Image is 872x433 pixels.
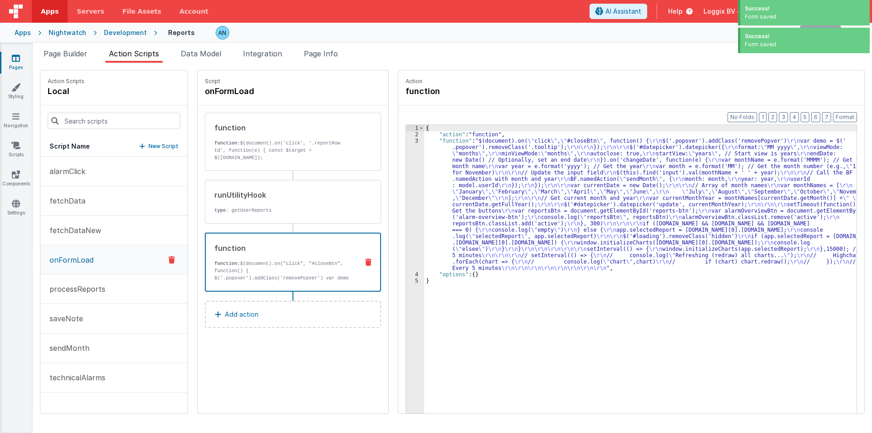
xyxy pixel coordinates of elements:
[214,207,352,214] p: : getUserReports
[214,243,351,254] div: function
[745,40,865,49] div: Form saved.
[40,363,188,393] button: technicalAlarms
[40,157,188,186] button: alarmClick
[605,7,641,16] span: AI Assistant
[48,113,180,129] input: Search scripts
[44,166,85,177] p: alarmClick
[406,78,857,85] p: Action
[406,278,424,284] div: 5
[44,313,83,324] p: saveNote
[205,301,381,328] button: Add action
[214,122,352,133] div: function
[40,304,188,333] button: saveNote
[168,29,195,36] h4: Reports
[50,142,90,151] h5: Script Name
[15,28,31,37] div: Apps
[214,208,226,213] strong: type
[49,28,86,37] div: Nightwatch
[214,260,351,289] p: $(document).on("click", "#closeBtn", function() { $('.popover').addClass('removePopver') var demo...
[109,49,159,58] span: Action Scripts
[225,309,258,320] p: Add action
[833,112,857,122] button: Format
[304,49,338,58] span: Page Info
[811,112,820,122] button: 6
[40,186,188,216] button: fetchData
[214,139,352,161] p: $(document).on('click', '.reportRow td', function(e) { const $target = $([DOMAIN_NAME]);
[181,49,221,58] span: Data Model
[205,78,381,85] p: Script
[243,49,282,58] span: Integration
[40,274,188,304] button: processReports
[704,7,865,16] button: Loggix BV — [EMAIL_ADDRESS][DOMAIN_NAME]
[44,254,94,265] p: onFormLoad
[406,271,424,278] div: 4
[668,7,683,16] span: Help
[44,195,85,206] p: fetchData
[790,112,799,122] button: 4
[104,28,147,37] div: Development
[406,85,542,98] h4: function
[40,333,188,363] button: sendMonth
[406,125,424,131] div: 1
[40,216,188,245] button: fetchDataNew
[801,112,809,122] button: 5
[44,372,105,383] p: technicalAlarms
[745,32,865,40] div: Success!
[44,49,87,58] span: Page Builder
[745,13,865,21] div: Form saved.
[48,85,84,98] h4: local
[214,261,240,266] strong: function:
[822,112,831,122] button: 7
[77,7,104,16] span: Servers
[48,78,84,85] p: Action Scripts
[40,245,188,274] button: onFormLoad
[590,4,647,19] button: AI Assistant
[214,189,352,200] div: runUtilityHook
[44,343,89,353] p: sendMonth
[123,7,162,16] span: File Assets
[728,112,757,122] button: No Folds
[779,112,788,122] button: 3
[745,5,865,13] div: Success!
[214,140,240,146] strong: function:
[44,284,105,294] p: processReports
[768,112,777,122] button: 2
[406,131,424,138] div: 2
[41,7,59,16] span: Apps
[759,112,767,122] button: 1
[406,138,424,271] div: 3
[139,142,178,151] button: New Script
[704,7,743,16] span: Loggix BV —
[44,225,101,236] p: fetchDataNew
[149,142,178,151] p: New Script
[205,85,341,98] h4: onFormLoad
[216,26,229,39] img: f1d78738b441ccf0e1fcb79415a71bae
